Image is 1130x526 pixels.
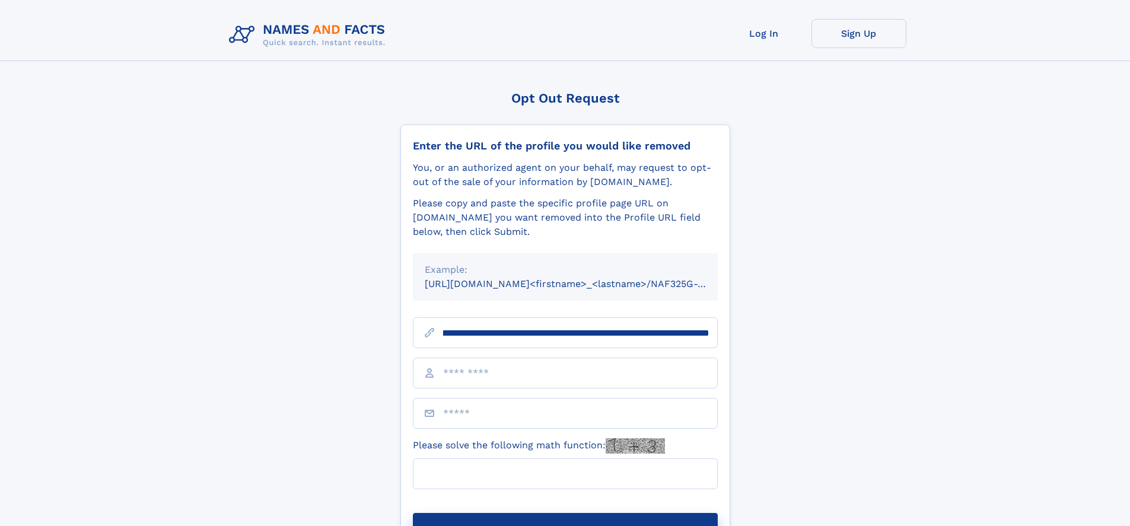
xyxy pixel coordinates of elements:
[811,19,906,48] a: Sign Up
[224,19,395,51] img: Logo Names and Facts
[425,278,740,289] small: [URL][DOMAIN_NAME]<firstname>_<lastname>/NAF325G-xxxxxxxx
[413,438,665,454] label: Please solve the following math function:
[413,161,718,189] div: You, or an authorized agent on your behalf, may request to opt-out of the sale of your informatio...
[425,263,706,277] div: Example:
[400,91,730,106] div: Opt Out Request
[717,19,811,48] a: Log In
[413,196,718,239] div: Please copy and paste the specific profile page URL on [DOMAIN_NAME] you want removed into the Pr...
[413,139,718,152] div: Enter the URL of the profile you would like removed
